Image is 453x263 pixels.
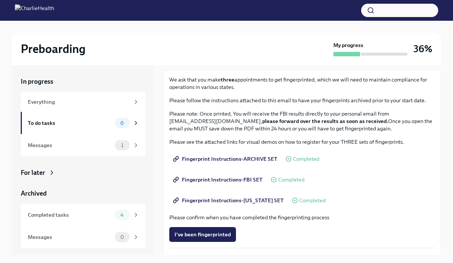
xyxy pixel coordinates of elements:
a: Fingerprint Instructions-FBI SET [169,172,268,187]
p: Please note: Once printed, You will receive the FBI results directly to your personal email from ... [169,110,435,132]
div: Completed tasks [28,211,112,219]
p: , please use this set of instructions instead! [169,254,435,262]
div: To do tasks [28,119,112,127]
strong: If you live in [US_STATE] [169,254,229,261]
p: Please follow the instructions attached to this email to have your fingerprints archived prior to... [169,97,435,104]
a: For later [21,168,145,177]
span: 0 [116,234,129,240]
h2: Preboarding [21,41,86,56]
strong: My progress [333,41,363,49]
span: Fingerprint Instructions-FBI SET [174,176,263,183]
a: To do tasks6 [21,112,145,134]
span: Completed [299,198,326,203]
a: Messages0 [21,226,145,248]
img: CharlieHealth [15,4,54,16]
span: I've been fingerprinted [174,231,231,238]
a: Completed tasks4 [21,204,145,226]
h3: 36% [413,42,432,56]
div: For later [21,168,45,177]
div: Messages [28,141,112,149]
span: Completed [293,156,319,162]
div: Everything [28,98,130,106]
a: In progress [21,77,145,86]
a: Messages1 [21,134,145,156]
span: Fingerprint Instructions-ARCHIVE SET [174,155,277,163]
a: Archived [21,189,145,198]
a: Everything [21,92,145,112]
p: Please see the attached links for visual demos on how to register for your THREE sets of fingerpr... [169,138,435,146]
p: Please confirm when you have completed the fingerprinting process [169,214,435,221]
a: Fingerprint Instructions-ARCHIVE SET [169,152,283,166]
span: Fingerprint Instructions-[US_STATE] SET [174,197,284,204]
span: Completed [278,177,304,183]
button: I've been fingerprinted [169,227,236,242]
a: Fingerprint Instructions-[US_STATE] SET [169,193,289,208]
span: 6 [116,120,128,126]
span: 4 [116,212,128,218]
p: We ask that you make appointments to get fingerprinted, which we will need to maintain compliance... [169,76,435,91]
div: Messages [28,233,112,241]
strong: three [221,76,234,83]
span: 1 [117,143,128,148]
strong: please forward over the results as soon as received. [262,118,388,124]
